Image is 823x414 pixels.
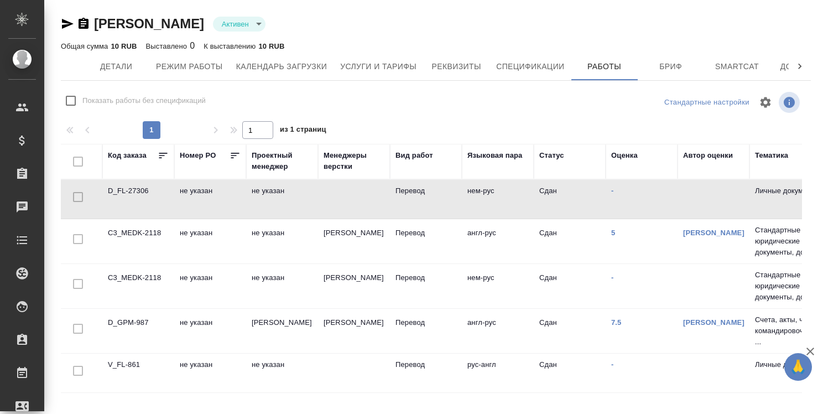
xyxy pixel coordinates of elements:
[174,267,246,306] td: не указан
[611,318,622,327] a: 7.5
[395,272,456,283] p: Перевод
[82,95,206,106] span: Показать работы без спецификаций
[395,185,456,196] p: Перевод
[156,60,223,74] span: Режим работы
[102,180,174,219] td: D_FL-27306
[683,318,744,327] a: [PERSON_NAME]
[102,312,174,350] td: D_GPM-987
[61,42,111,50] p: Общая сумма
[246,312,318,350] td: [PERSON_NAME]
[784,353,812,381] button: 🙏
[711,60,764,74] span: Smartcat
[430,60,483,74] span: Реквизиты
[146,39,195,53] div: 0
[462,267,534,306] td: нем-рус
[534,222,606,261] td: Сдан
[246,222,318,261] td: не указан
[462,312,534,350] td: англ-рус
[111,42,137,50] p: 10 RUB
[395,150,433,161] div: Вид работ
[611,150,638,161] div: Оценка
[467,150,523,161] div: Языковая пара
[539,150,564,161] div: Статус
[340,60,416,74] span: Услуги и тарифы
[755,150,788,161] div: Тематика
[752,89,779,116] span: Настроить таблицу
[258,42,284,50] p: 10 RUB
[174,180,246,219] td: не указан
[94,16,204,31] a: [PERSON_NAME]
[395,359,456,370] p: Перевод
[661,94,752,111] div: split button
[611,273,613,282] a: -
[644,60,697,74] span: Бриф
[318,222,390,261] td: [PERSON_NAME]
[102,222,174,261] td: C3_MEDK-2118
[395,227,456,239] p: Перевод
[534,180,606,219] td: Сдан
[204,42,258,50] p: К выставлению
[90,60,143,74] span: Детали
[246,180,318,219] td: не указан
[236,60,327,74] span: Календарь загрузки
[318,312,390,350] td: [PERSON_NAME]
[108,150,147,161] div: Код заказа
[611,229,615,237] a: 5
[789,355,808,379] span: 🙏
[61,17,74,30] button: Скопировать ссылку для ЯМессенджера
[534,354,606,392] td: Сдан
[218,19,252,29] button: Активен
[779,92,802,113] span: Посмотреть информацию
[213,17,265,32] div: Активен
[462,222,534,261] td: англ-рус
[496,60,564,74] span: Спецификации
[462,354,534,392] td: рус-англ
[146,42,190,50] p: Выставлено
[683,229,744,237] a: [PERSON_NAME]
[102,354,174,392] td: V_FL-861
[318,267,390,306] td: [PERSON_NAME]
[174,354,246,392] td: не указан
[324,150,384,172] div: Менеджеры верстки
[246,267,318,306] td: не указан
[395,317,456,328] p: Перевод
[683,150,733,161] div: Автор оценки
[280,123,326,139] span: из 1 страниц
[252,150,312,172] div: Проектный менеджер
[534,312,606,350] td: Сдан
[180,150,216,161] div: Номер PO
[578,60,631,74] span: Работы
[246,354,318,392] td: не указан
[102,267,174,306] td: C3_MEDK-2118
[174,312,246,350] td: не указан
[77,17,90,30] button: Скопировать ссылку
[462,180,534,219] td: нем-рус
[174,222,246,261] td: не указан
[611,187,613,195] a: -
[534,267,606,306] td: Сдан
[611,360,613,369] a: -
